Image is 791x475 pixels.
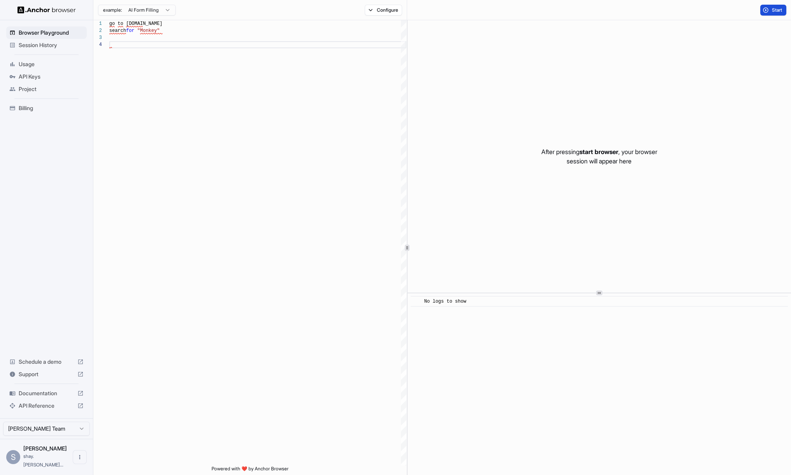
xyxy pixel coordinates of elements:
div: 3 [93,34,102,41]
div: S [6,450,20,464]
span: Documentation [19,389,74,397]
span: No logs to show [424,299,466,304]
span: Schedule a demo [19,358,74,366]
button: Start [760,5,786,16]
span: API Keys [19,73,84,81]
span: example: [103,7,122,13]
span: Shay Shafranek [23,445,67,452]
span: Project [19,85,84,93]
span: "Monkey" [137,28,160,33]
div: Documentation [6,387,87,400]
span: shay.shafranek@empathy.com [23,453,63,468]
div: 2 [93,27,102,34]
div: Support [6,368,87,380]
span: search [109,28,126,33]
span: Billing [19,104,84,112]
span: API Reference [19,402,74,410]
span: Usage [19,60,84,68]
div: 1 [93,20,102,27]
span: Start [772,7,783,13]
span: go to [DOMAIN_NAME] [109,21,163,26]
div: API Reference [6,400,87,412]
p: After pressing , your browser session will appear here [541,147,657,166]
span: Support [19,370,74,378]
button: Open menu [73,450,87,464]
div: Session History [6,39,87,51]
div: Schedule a demo [6,356,87,368]
div: Project [6,83,87,95]
span: ​ [415,298,418,305]
div: API Keys [6,70,87,83]
span: Session History [19,41,84,49]
span: Browser Playground [19,29,84,37]
span: for [126,28,135,33]
div: 4 [93,41,102,48]
span: Powered with ❤️ by Anchor Browser [212,466,289,475]
div: Browser Playground [6,26,87,39]
img: Anchor Logo [17,6,76,14]
span: start browser [579,148,618,156]
button: Configure [365,5,402,16]
div: Usage [6,58,87,70]
div: Billing [6,102,87,114]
